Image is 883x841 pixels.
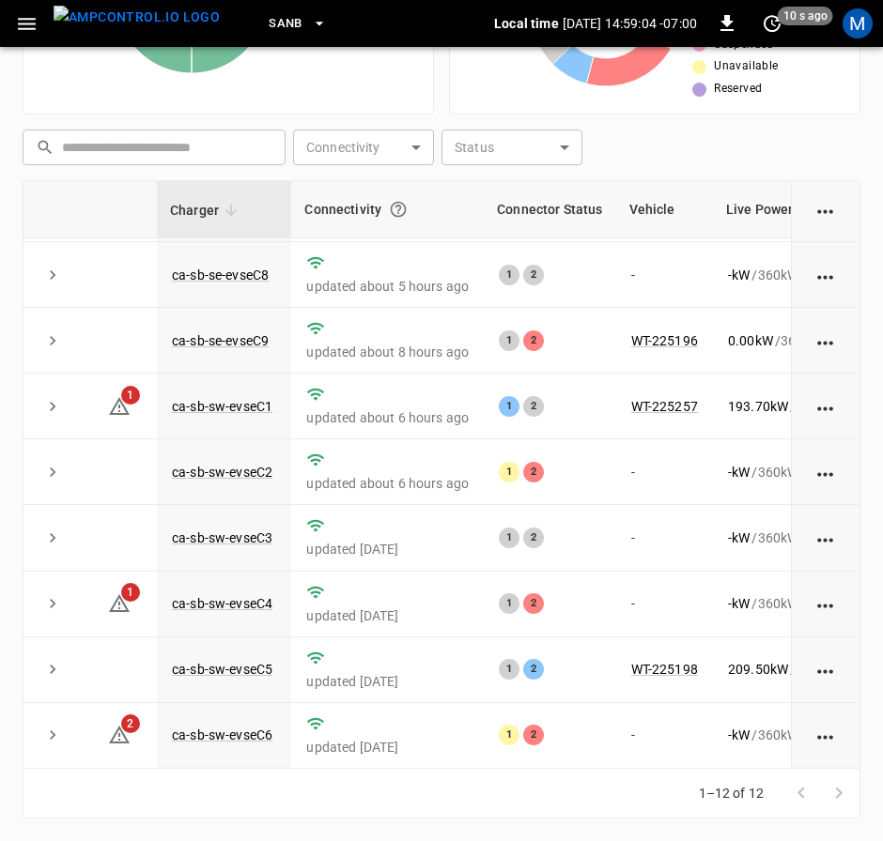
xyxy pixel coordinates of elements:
p: updated about 8 hours ago [306,343,469,361]
p: Local time [494,14,559,33]
button: SanB [261,6,334,42]
div: action cell options [814,266,838,284]
p: updated [DATE] [306,540,469,558]
div: 1 [499,330,519,351]
p: updated about 6 hours ago [306,474,469,493]
a: ca-sb-se-evseC8 [172,268,269,283]
th: Live Power [713,181,852,238]
a: ca-sb-sw-evseC6 [172,727,272,742]
div: action cell options [814,463,838,482]
div: / 360 kW [728,266,837,284]
span: SanB [269,13,302,35]
img: ampcontrol.io logo [54,6,220,29]
div: 2 [523,528,544,548]
button: Connection between the charger and our software. [381,192,415,226]
p: - kW [728,528,750,547]
div: / 360 kW [728,397,837,416]
button: expand row [39,589,67,618]
a: 2 [108,726,131,742]
div: action cell options [814,397,838,416]
p: updated about 6 hours ago [306,408,469,427]
div: action cell options [814,528,838,547]
td: - [616,439,713,505]
div: 2 [523,659,544,680]
button: expand row [39,458,67,486]
div: Connectivity [304,192,471,226]
p: - kW [728,726,750,744]
p: - kW [728,594,750,613]
span: 10 s ago [778,7,833,25]
div: / 360 kW [728,594,837,613]
p: updated about 5 hours ago [306,277,469,296]
div: / 360 kW [728,660,837,679]
div: profile-icon [843,8,873,38]
span: 1 [121,583,140,602]
td: - [616,505,713,571]
span: Charger [170,199,243,222]
div: action cell options [814,594,838,613]
p: - kW [728,463,750,482]
span: Reserved [714,80,762,99]
p: [DATE] 14:59:04 -07:00 [563,14,697,33]
a: ca-sb-sw-evseC4 [172,596,272,611]
div: 1 [499,659,519,680]
div: action cell options [814,660,838,679]
div: 1 [499,396,519,417]
div: / 360 kW [728,528,837,547]
td: - [616,572,713,637]
div: 1 [499,593,519,614]
div: 2 [523,725,544,745]
p: 209.50 kW [728,660,788,679]
button: expand row [39,261,67,289]
a: WT-225196 [631,333,698,348]
div: 2 [523,330,544,351]
div: / 360 kW [728,463,837,482]
button: expand row [39,524,67,552]
div: action cell options [814,200,838,219]
div: action cell options [814,726,838,744]
a: ca-sb-sw-evseC2 [172,465,272,480]
p: updated [DATE] [306,738,469,757]
a: 1 [108,398,131,413]
div: action cell options [814,331,838,350]
div: 2 [523,593,544,614]
p: 0.00 kW [728,331,773,350]
div: 2 [523,462,544,482]
p: 193.70 kW [728,397,788,416]
div: 1 [499,265,519,285]
div: 1 [499,528,519,548]
button: expand row [39,327,67,355]
a: ca-sb-sw-evseC3 [172,530,272,545]
th: Vehicle [616,181,713,238]
div: 2 [523,396,544,417]
td: - [616,242,713,308]
button: expand row [39,721,67,749]
a: WT-225257 [631,399,698,414]
div: 1 [499,462,519,482]
a: ca-sb-se-evseC9 [172,333,269,348]
div: 2 [523,265,544,285]
span: Unavailable [714,57,778,76]
td: - [616,703,713,769]
th: Connector Status [484,181,615,238]
div: / 360 kW [728,726,837,744]
span: 1 [121,386,140,405]
a: WT-225198 [631,662,698,677]
p: 1–12 of 12 [699,784,765,803]
div: / 360 kW [728,331,837,350]
a: 1 [108,595,131,610]
button: expand row [39,392,67,420]
a: ca-sb-sw-evseC1 [172,399,272,414]
a: ca-sb-sw-evseC5 [172,662,272,677]
p: updated [DATE] [306,606,469,625]
button: expand row [39,655,67,683]
div: 1 [499,725,519,745]
p: - kW [728,266,750,284]
button: set refresh interval [757,8,787,38]
p: updated [DATE] [306,672,469,691]
span: 2 [121,714,140,733]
